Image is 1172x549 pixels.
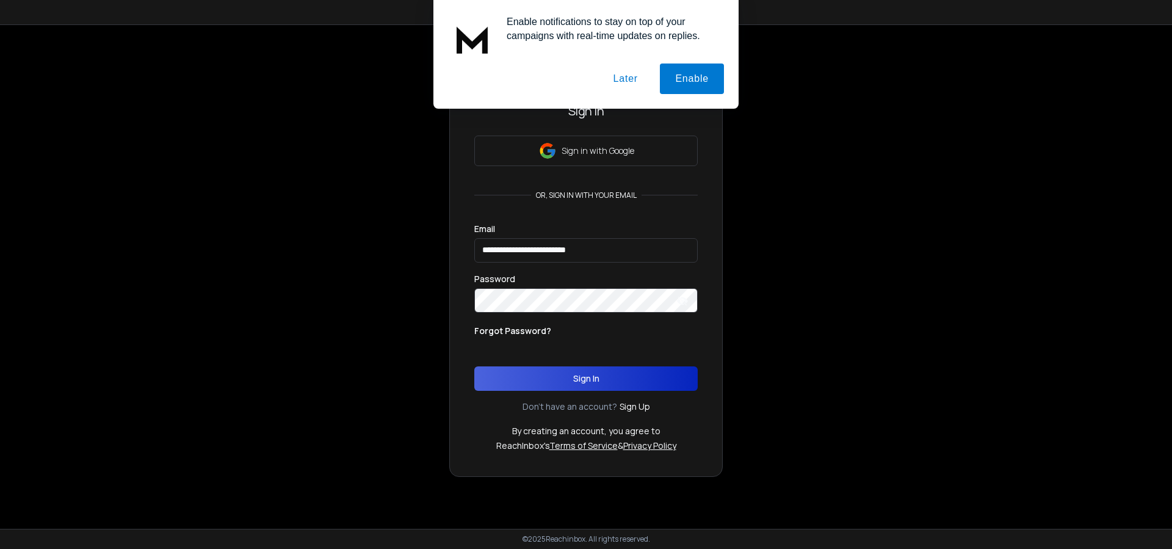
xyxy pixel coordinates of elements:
p: ReachInbox's & [496,440,676,452]
button: Sign In [474,366,698,391]
button: Later [598,64,653,94]
label: Password [474,275,515,283]
p: or, sign in with your email [531,191,642,200]
a: Sign Up [620,401,650,413]
label: Email [474,225,495,233]
h3: Sign In [474,103,698,120]
a: Terms of Service [549,440,618,451]
a: Privacy Policy [623,440,676,451]
div: Enable notifications to stay on top of your campaigns with real-time updates on replies. [497,15,724,43]
p: Don't have an account? [523,401,617,413]
img: notification icon [448,15,497,64]
button: Enable [660,64,724,94]
button: Sign in with Google [474,136,698,166]
p: Sign in with Google [562,145,634,157]
p: By creating an account, you agree to [512,425,660,437]
p: Forgot Password? [474,325,551,337]
p: © 2025 Reachinbox. All rights reserved. [523,534,650,544]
